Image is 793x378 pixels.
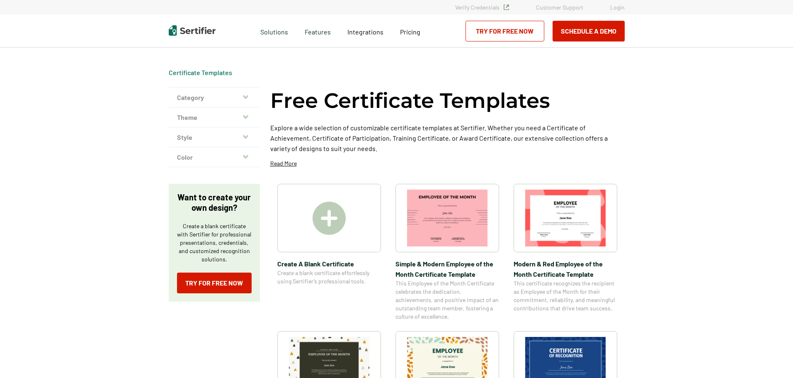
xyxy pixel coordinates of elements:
[466,21,544,41] a: Try for Free Now
[400,26,420,36] a: Pricing
[270,122,625,154] p: Explore a wide selection of customizable certificate templates at Sertifier. Whether you need a C...
[270,87,550,114] h1: Free Certificate Templates
[395,279,499,321] span: This Employee of the Month Certificate celebrates the dedication, achievements, and positive impa...
[169,68,232,76] a: Certificate Templates
[169,68,232,77] span: Certificate Templates
[395,259,499,279] span: Simple & Modern Employee of the Month Certificate Template
[177,273,252,293] a: Try for Free Now
[610,4,625,11] a: Login
[395,184,499,321] a: Simple & Modern Employee of the Month Certificate TemplateSimple & Modern Employee of the Month C...
[169,127,260,147] button: Style
[525,190,606,246] img: Modern & Red Employee of the Month Certificate Template
[347,28,383,36] span: Integrations
[514,184,617,321] a: Modern & Red Employee of the Month Certificate TemplateModern & Red Employee of the Month Certifi...
[277,259,381,269] span: Create A Blank Certificate
[177,192,252,213] p: Want to create your own design?
[536,4,583,11] a: Customer Support
[169,25,216,36] img: Sertifier | Digital Credentialing Platform
[313,202,346,235] img: Create A Blank Certificate
[305,26,331,36] span: Features
[514,259,617,279] span: Modern & Red Employee of the Month Certificate Template
[277,269,381,285] span: Create a blank certificate effortlessly using Sertifier’s professional tools.
[169,107,260,127] button: Theme
[169,88,260,107] button: Category
[169,68,232,77] div: Breadcrumb
[260,26,288,36] span: Solutions
[514,279,617,312] span: This certificate recognizes the recipient as Employee of the Month for their commitment, reliabil...
[169,147,260,167] button: Color
[177,222,252,263] p: Create a blank certificate with Sertifier for professional presentations, credentials, and custom...
[270,159,297,168] p: Read More
[504,5,509,10] img: Verified
[400,28,420,36] span: Pricing
[347,26,383,36] a: Integrations
[407,190,487,246] img: Simple & Modern Employee of the Month Certificate Template
[455,4,509,11] a: Verify Credentials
